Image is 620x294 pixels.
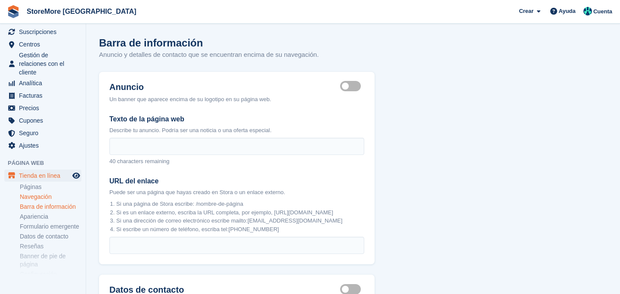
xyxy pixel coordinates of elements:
a: Formulario emergente [20,223,81,231]
a: menu [4,102,81,114]
li: Si es un enlace externo, escriba la URL completa, por ejemplo, [URL][DOMAIN_NAME] [116,208,364,217]
label: Anuncio [109,82,271,92]
a: Banner de pie de página [20,252,81,269]
a: StoreMore [GEOGRAPHIC_DATA] [23,4,140,19]
a: menu [4,127,81,139]
label: Contact details visible [340,288,364,290]
a: Navegación [20,193,81,201]
span: Cuenta [593,7,612,16]
a: Reseñas [20,242,81,251]
li: Si una dirección de correo electrónico escribe mailto:[EMAIL_ADDRESS][DOMAIN_NAME] [116,217,364,225]
a: Páginas [20,183,81,191]
span: Página web [8,159,86,167]
a: menu [4,38,81,50]
span: Ajustes [19,139,71,152]
li: Si una página de Stora escribe: /nombre-de-página [116,200,364,208]
a: menu [4,139,81,152]
span: Suscripciones [19,26,71,38]
li: Si escribe un número de teléfono, escriba tel:[PHONE_NUMBER] [116,225,364,234]
span: Facturas [19,90,71,102]
span: Tienda en línea [19,170,71,182]
span: Crear [519,7,533,15]
p: Puede ser una página que hayas creado en Stora o un enlace externo. [109,188,364,197]
h1: Barra de información [99,37,203,49]
a: menu [4,26,81,38]
span: 40 [109,158,115,164]
img: stora-icon-8386f47178a22dfd0bd8f6a31ec36ba5ce8667c1dd55bd0f319d3a0aa187defe.svg [7,5,20,18]
p: Describe tu anuncio. Podría ser una noticia o una oferta especial. [109,126,364,135]
a: menu [4,115,81,127]
a: menu [4,90,81,102]
span: Cupones [19,115,71,127]
label: Texto de la página web [109,114,364,124]
span: Gestión de relaciones con el cliente [19,51,71,77]
a: Vista previa de la tienda [71,170,81,181]
div: Un banner que aparece encima de su logotipo en su página web. [109,95,271,104]
span: characters remaining [117,158,169,164]
span: Precios [19,102,71,114]
a: menu [4,77,81,89]
span: Ayuda [559,7,576,15]
a: Datos de contacto [20,232,81,241]
a: Configuración [20,270,81,279]
a: Apariencia [20,213,81,221]
a: Barra de información [20,203,81,211]
span: Seguro [19,127,71,139]
a: menú [4,170,81,182]
span: Centros [19,38,71,50]
img: Maria Vela Padilla [583,7,592,15]
a: menu [4,51,81,77]
p: Anuncio y detalles de contacto que se encuentran encima de su navegación. [99,50,319,60]
span: Analítica [19,77,71,89]
label: URL del enlace [109,176,364,186]
label: Announcement visible [340,86,364,87]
